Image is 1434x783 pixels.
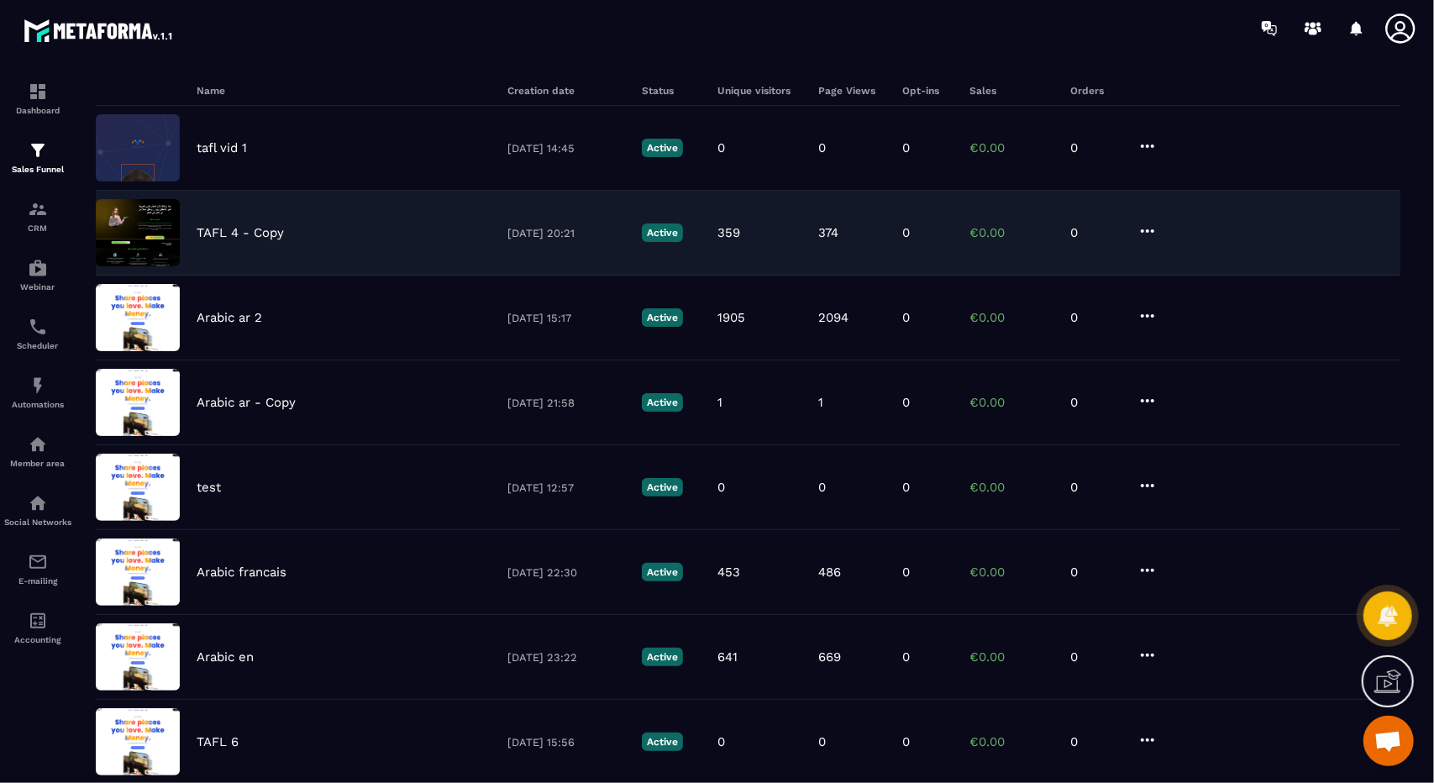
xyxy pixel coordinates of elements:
[1363,716,1414,766] a: Ouvrir le chat
[717,734,725,749] p: 0
[197,85,491,97] h6: Name
[28,611,48,631] img: accountant
[4,635,71,644] p: Accounting
[717,480,725,495] p: 0
[507,481,625,494] p: [DATE] 12:57
[197,565,286,580] p: Arabic francais
[642,478,683,497] p: Active
[902,480,910,495] p: 0
[1070,85,1121,97] h6: Orders
[507,142,625,155] p: [DATE] 14:45
[96,284,180,351] img: image
[969,225,1053,240] p: €0.00
[4,69,71,128] a: formationformationDashboard
[507,736,625,749] p: [DATE] 15:56
[1070,480,1121,495] p: 0
[28,552,48,572] img: email
[4,165,71,174] p: Sales Funnel
[197,310,262,325] p: Arabic ar 2
[4,128,71,187] a: formationformationSales Funnel
[96,454,180,521] img: image
[4,539,71,598] a: emailemailE-mailing
[969,734,1053,749] p: €0.00
[818,310,848,325] p: 2094
[1070,310,1121,325] p: 0
[197,480,221,495] p: test
[507,566,625,579] p: [DATE] 22:30
[902,85,953,97] h6: Opt-ins
[28,317,48,337] img: scheduler
[507,85,625,97] h6: Creation date
[197,140,247,155] p: tafl vid 1
[902,649,910,665] p: 0
[96,623,180,691] img: image
[969,480,1053,495] p: €0.00
[507,312,625,324] p: [DATE] 15:17
[4,187,71,245] a: formationformationCRM
[1070,649,1121,665] p: 0
[1070,225,1121,240] p: 0
[4,304,71,363] a: schedulerschedulerScheduler
[902,140,910,155] p: 0
[717,649,738,665] p: 641
[818,395,823,410] p: 1
[4,282,71,292] p: Webinar
[902,310,910,325] p: 0
[818,480,826,495] p: 0
[4,518,71,527] p: Social Networks
[96,114,180,181] img: image
[4,341,71,350] p: Scheduler
[969,85,1053,97] h6: Sales
[717,395,722,410] p: 1
[969,565,1053,580] p: €0.00
[4,576,71,586] p: E-mailing
[4,481,71,539] a: social-networksocial-networkSocial Networks
[969,649,1053,665] p: €0.00
[507,227,625,239] p: [DATE] 20:21
[197,734,239,749] p: TAFL 6
[4,598,71,657] a: accountantaccountantAccounting
[28,140,48,160] img: formation
[818,140,826,155] p: 0
[28,376,48,396] img: automations
[4,106,71,115] p: Dashboard
[642,85,701,97] h6: Status
[902,225,910,240] p: 0
[507,397,625,409] p: [DATE] 21:58
[818,734,826,749] p: 0
[4,422,71,481] a: automationsautomationsMember area
[1070,395,1121,410] p: 0
[969,140,1053,155] p: €0.00
[4,223,71,233] p: CRM
[902,395,910,410] p: 0
[969,395,1053,410] p: €0.00
[197,649,254,665] p: Arabic en
[969,310,1053,325] p: €0.00
[717,140,725,155] p: 0
[1070,140,1121,155] p: 0
[902,734,910,749] p: 0
[507,651,625,664] p: [DATE] 23:22
[28,493,48,513] img: social-network
[1070,565,1121,580] p: 0
[96,708,180,775] img: image
[902,565,910,580] p: 0
[4,400,71,409] p: Automations
[1070,734,1121,749] p: 0
[4,363,71,422] a: automationsautomationsAutomations
[642,223,683,242] p: Active
[197,395,296,410] p: Arabic ar - Copy
[642,308,683,327] p: Active
[28,258,48,278] img: automations
[818,649,841,665] p: 669
[717,225,740,240] p: 359
[818,85,885,97] h6: Page Views
[28,81,48,102] img: formation
[24,15,175,45] img: logo
[28,199,48,219] img: formation
[96,199,180,266] img: image
[717,310,745,325] p: 1905
[818,565,841,580] p: 486
[28,434,48,455] img: automations
[717,85,801,97] h6: Unique visitors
